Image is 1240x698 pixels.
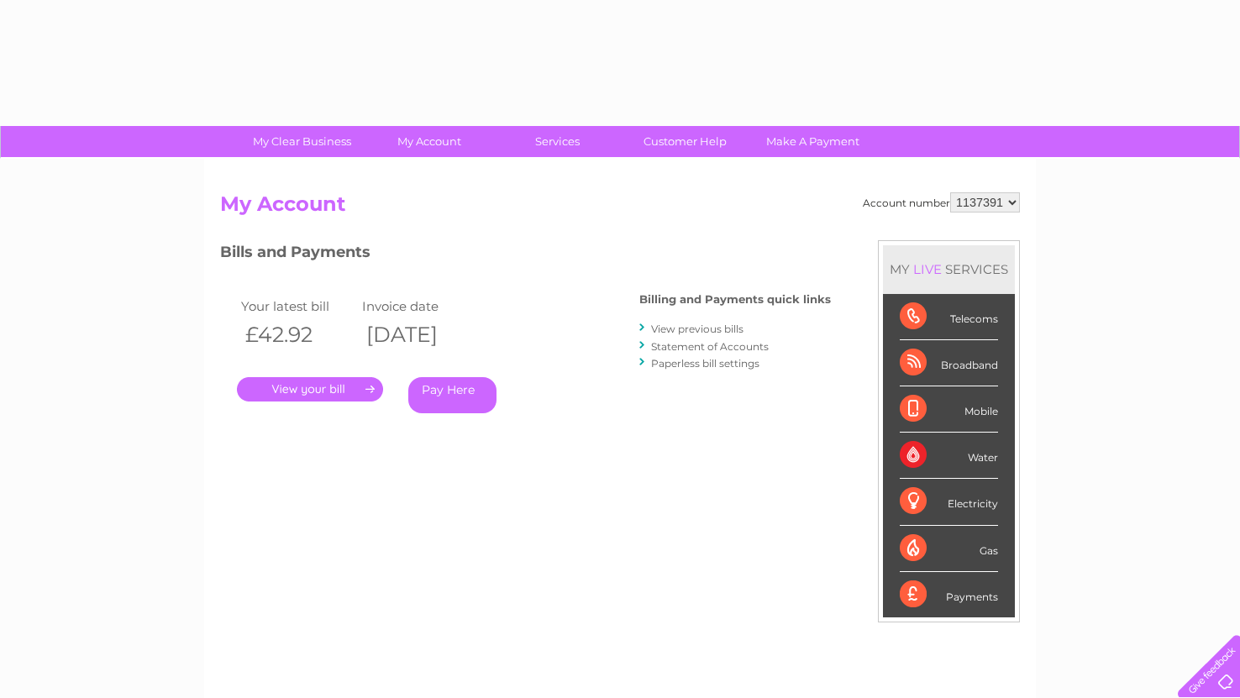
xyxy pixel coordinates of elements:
a: My Account [360,126,499,157]
div: Gas [900,526,998,572]
div: MY SERVICES [883,245,1015,293]
a: View previous bills [651,323,743,335]
a: Paperless bill settings [651,357,759,370]
td: Invoice date [358,295,479,318]
a: Customer Help [616,126,754,157]
a: Pay Here [408,377,497,413]
h2: My Account [220,192,1020,224]
div: Water [900,433,998,479]
div: Electricity [900,479,998,525]
a: Make A Payment [743,126,882,157]
a: My Clear Business [233,126,371,157]
div: LIVE [910,261,945,277]
a: Statement of Accounts [651,340,769,353]
a: Services [488,126,627,157]
div: Payments [900,572,998,617]
th: [DATE] [358,318,479,352]
div: Account number [863,192,1020,213]
h4: Billing and Payments quick links [639,293,831,306]
th: £42.92 [237,318,358,352]
div: Telecoms [900,294,998,340]
div: Broadband [900,340,998,386]
td: Your latest bill [237,295,358,318]
a: . [237,377,383,401]
h3: Bills and Payments [220,240,831,270]
div: Mobile [900,386,998,433]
